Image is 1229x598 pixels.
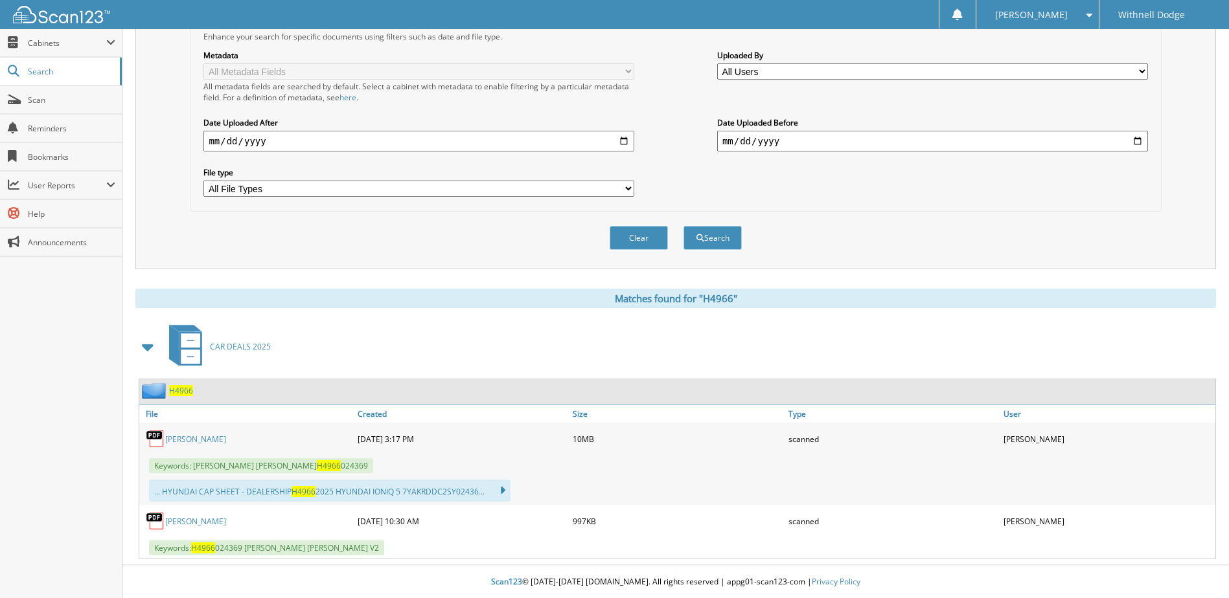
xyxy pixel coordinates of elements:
[569,405,785,423] a: Size
[210,341,271,352] span: CAR DEALS 2025
[28,151,115,162] span: Bookmarks
[812,576,860,587] a: Privacy Policy
[122,566,1229,598] div: © [DATE]-[DATE] [DOMAIN_NAME]. All rights reserved | appg01-scan123-com |
[203,117,634,128] label: Date Uploaded After
[197,31,1154,42] div: Enhance your search for specific documents using filters such as date and file type.
[142,382,169,399] img: folder2.png
[161,321,271,372] a: CAR DEALS 2025
[135,289,1216,308] div: Matches found for "H4966"
[1000,508,1215,534] div: [PERSON_NAME]
[28,208,115,219] span: Help
[165,434,226,445] a: [PERSON_NAME]
[569,508,785,534] div: 997KB
[13,6,110,23] img: scan123-logo-white.svg
[317,460,341,471] span: H4966
[203,131,634,151] input: start
[1118,11,1185,19] span: Withnell Dodge
[28,180,106,191] span: User Reports
[203,81,634,103] div: All metadata fields are searched by default. Select a cabinet with metadata to enable filtering b...
[203,50,634,61] label: Metadata
[28,123,115,134] span: Reminders
[149,480,511,502] div: ... HYUNDAI CAP SHEET - DEALERSHIP 2025 HYUNDAI IONIQ 5 7YAKRDDC2SY02436...
[191,542,215,553] span: H4966
[139,405,354,423] a: File
[1000,426,1215,452] div: [PERSON_NAME]
[717,50,1148,61] label: Uploaded By
[149,540,384,555] span: Keywords: 024369 [PERSON_NAME] [PERSON_NAME] V2
[292,486,316,497] span: H4966
[717,117,1148,128] label: Date Uploaded Before
[165,516,226,527] a: [PERSON_NAME]
[203,167,634,178] label: File type
[354,405,569,423] a: Created
[146,429,165,448] img: PDF.png
[28,66,113,77] span: Search
[1000,405,1215,423] a: User
[354,426,569,452] div: [DATE] 3:17 PM
[28,237,115,248] span: Announcements
[569,426,785,452] div: 10MB
[339,92,356,103] a: here
[785,508,1000,534] div: scanned
[28,38,106,49] span: Cabinets
[1164,536,1229,598] iframe: Chat Widget
[146,511,165,531] img: PDF.png
[995,11,1068,19] span: [PERSON_NAME]
[683,226,742,250] button: Search
[785,426,1000,452] div: scanned
[354,508,569,534] div: [DATE] 10:30 AM
[28,94,115,105] span: Scan
[717,131,1148,151] input: end
[149,458,373,473] span: Keywords: [PERSON_NAME] [PERSON_NAME] 024369
[169,385,193,396] a: H4966
[491,576,522,587] span: Scan123
[785,405,1000,423] a: Type
[610,226,668,250] button: Clear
